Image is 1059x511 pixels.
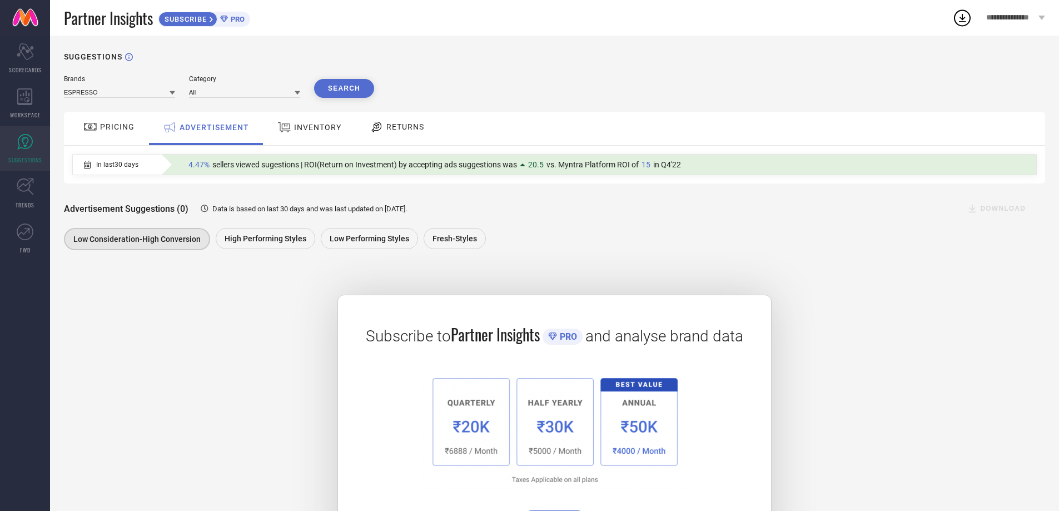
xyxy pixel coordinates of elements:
[20,246,31,254] span: FWD
[546,160,639,169] span: vs. Myntra Platform ROI of
[100,122,135,131] span: PRICING
[10,111,41,119] span: WORKSPACE
[330,234,409,243] span: Low Performing Styles
[294,123,341,132] span: INVENTORY
[653,160,681,169] span: in Q4'22
[73,235,201,244] span: Low Consideration-High Conversion
[159,15,210,23] span: SUBSCRIBE
[585,327,743,345] span: and analyse brand data
[16,201,34,209] span: TRENDS
[642,160,650,169] span: 15
[366,327,451,345] span: Subscribe to
[158,9,250,27] a: SUBSCRIBEPRO
[8,156,42,164] span: SUGGESTIONS
[212,160,517,169] span: sellers viewed sugestions | ROI(Return on Investment) by accepting ads suggestions was
[9,66,42,74] span: SCORECARDS
[557,331,577,342] span: PRO
[64,75,175,83] div: Brands
[422,368,687,491] img: 1a6fb96cb29458d7132d4e38d36bc9c7.png
[432,234,477,243] span: Fresh-Styles
[225,234,306,243] span: High Performing Styles
[96,161,138,168] span: In last 30 days
[314,79,374,98] button: Search
[228,15,245,23] span: PRO
[188,160,210,169] span: 4.47%
[528,160,544,169] span: 20.5
[64,204,188,214] span: Advertisement Suggestions (0)
[189,75,300,83] div: Category
[64,52,122,61] h1: SUGGESTIONS
[952,8,972,28] div: Open download list
[180,123,249,132] span: ADVERTISEMENT
[64,7,153,29] span: Partner Insights
[451,323,540,346] span: Partner Insights
[183,157,687,172] div: Percentage of sellers who have viewed suggestions for the current Insight Type
[212,205,407,213] span: Data is based on last 30 days and was last updated on [DATE] .
[386,122,424,131] span: RETURNS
